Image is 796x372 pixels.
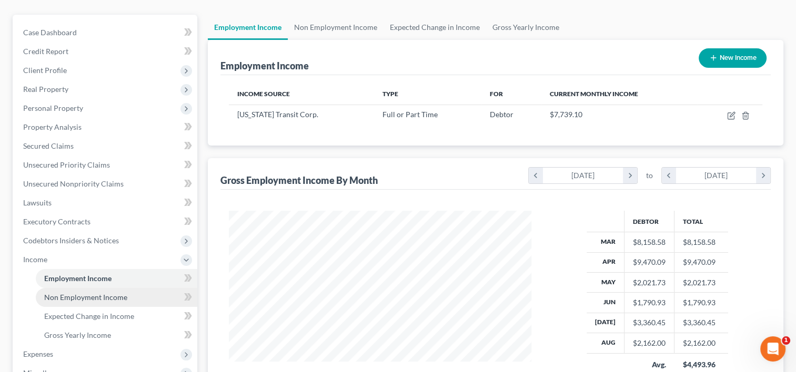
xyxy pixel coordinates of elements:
div: $4,493.96 [683,359,720,370]
a: Expected Change in Income [384,15,486,40]
td: $8,158.58 [674,232,728,252]
span: Income Source [237,90,290,98]
div: $2,162.00 [633,338,666,348]
span: Expected Change in Income [44,312,134,321]
th: May [587,272,624,292]
a: Credit Report [15,42,197,61]
th: [DATE] [587,313,624,333]
div: [DATE] [543,168,623,183]
a: Gross Yearly Income [36,326,197,345]
span: Credit Report [23,47,68,56]
td: $3,360.45 [674,313,728,333]
th: Apr [587,252,624,272]
a: Non Employment Income [288,15,384,40]
a: Secured Claims [15,137,197,156]
span: Case Dashboard [23,28,77,37]
span: Real Property [23,85,68,94]
a: Unsecured Nonpriority Claims [15,174,197,193]
span: Unsecured Priority Claims [23,160,110,169]
span: Lawsuits [23,198,52,207]
span: Income [23,255,47,264]
td: $1,790.93 [674,293,728,313]
iframe: Intercom live chat [760,336,785,361]
a: Case Dashboard [15,23,197,42]
div: $2,021.73 [633,277,666,288]
i: chevron_left [529,168,543,183]
a: Employment Income [208,15,288,40]
span: Current Monthly Income [550,90,638,98]
i: chevron_right [623,168,637,183]
a: Non Employment Income [36,288,197,307]
span: Non Employment Income [44,293,127,302]
span: Expenses [23,349,53,358]
span: [US_STATE] Transit Corp. [237,110,318,119]
td: $9,470.09 [674,252,728,272]
span: Executory Contracts [23,217,90,226]
th: Mar [587,232,624,252]
div: $8,158.58 [633,237,666,247]
i: chevron_right [756,168,770,183]
th: Total [674,211,728,232]
th: Debtor [624,211,674,232]
i: chevron_left [662,168,676,183]
span: to [646,170,653,181]
a: Lawsuits [15,193,197,212]
div: Employment Income [220,59,309,72]
th: Jun [587,293,624,313]
div: Avg. [633,359,666,370]
th: Aug [587,333,624,353]
span: Full or Part Time [382,110,438,119]
span: Gross Yearly Income [44,330,111,339]
span: Unsecured Nonpriority Claims [23,179,124,188]
div: $1,790.93 [633,297,666,308]
span: 1 [782,336,790,345]
span: Secured Claims [23,141,74,150]
td: $2,162.00 [674,333,728,353]
a: Gross Yearly Income [486,15,566,40]
div: [DATE] [676,168,757,183]
a: Employment Income [36,269,197,288]
a: Unsecured Priority Claims [15,156,197,174]
span: Codebtors Insiders & Notices [23,236,119,245]
span: Debtor [490,110,513,119]
div: $3,360.45 [633,317,666,328]
a: Property Analysis [15,118,197,137]
span: Employment Income [44,274,112,283]
span: $7,739.10 [550,110,582,119]
button: New Income [699,48,767,68]
td: $2,021.73 [674,272,728,292]
div: $9,470.09 [633,257,666,267]
span: Personal Property [23,104,83,112]
span: Property Analysis [23,122,82,131]
div: Gross Employment Income By Month [220,174,378,187]
a: Expected Change in Income [36,307,197,326]
span: For [490,90,503,98]
span: Type [382,90,398,98]
a: Executory Contracts [15,212,197,231]
span: Client Profile [23,66,67,75]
